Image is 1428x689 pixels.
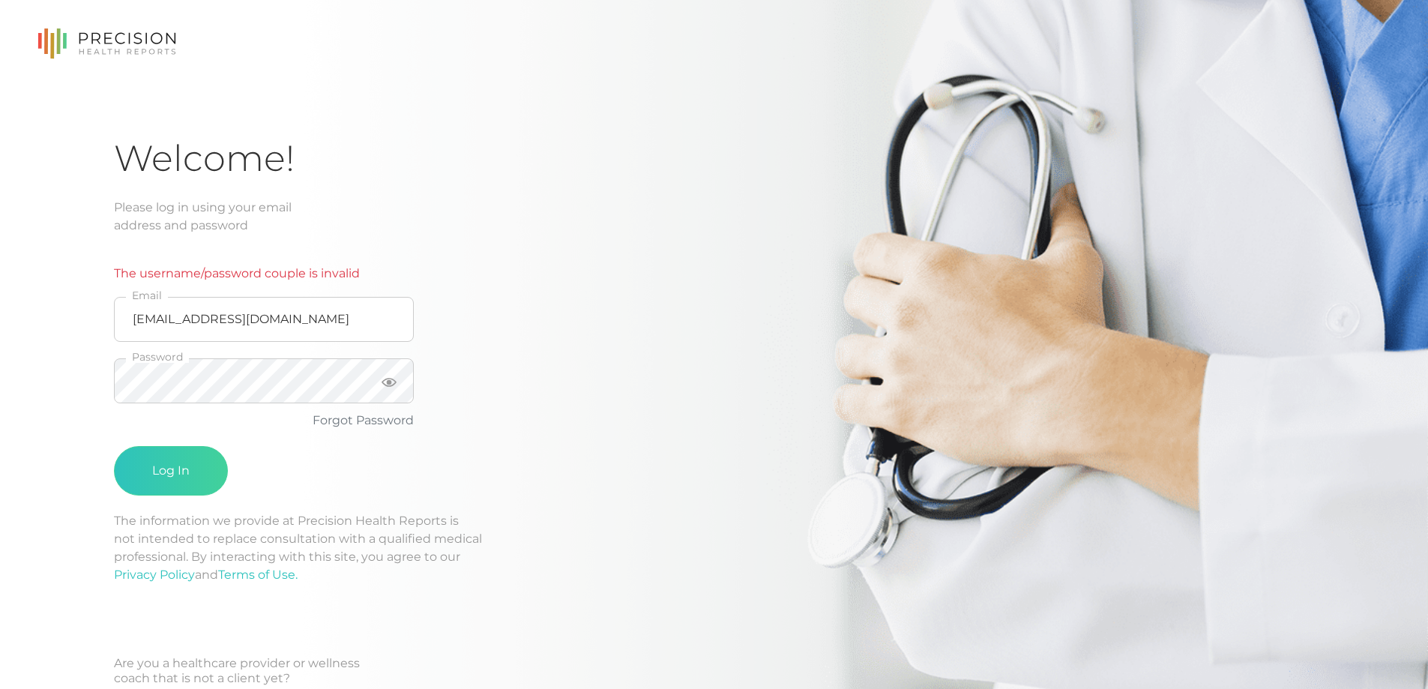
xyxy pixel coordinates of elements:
[114,446,228,496] button: Log In
[114,199,1314,235] div: Please log in using your email address and password
[114,656,1314,686] div: Are you a healthcare provider or wellness coach that is not a client yet?
[218,568,298,582] a: Terms of Use.
[114,265,414,283] p: The username/password couple is invalid
[114,512,1314,584] p: The information we provide at Precision Health Reports is not intended to replace consultation wi...
[313,413,414,427] a: Forgot Password
[114,568,195,582] a: Privacy Policy
[114,136,1314,181] h1: Welcome!
[114,297,414,342] input: Email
